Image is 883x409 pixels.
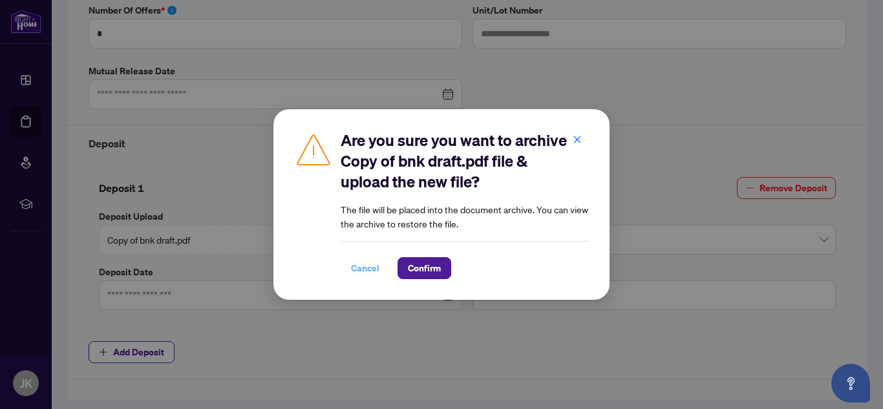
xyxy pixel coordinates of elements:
h2: Are you sure you want to archive Copy of bnk draft.pdf file & upload the new file? [341,130,589,192]
button: Cancel [341,257,390,279]
span: Cancel [351,258,379,278]
img: Caution Icon [294,130,333,169]
div: The file will be placed into the document archive. You can view the archive to restore the file. [341,130,589,279]
button: Confirm [398,257,451,279]
span: close [573,135,582,144]
button: Open asap [831,364,870,403]
span: Confirm [408,258,441,278]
